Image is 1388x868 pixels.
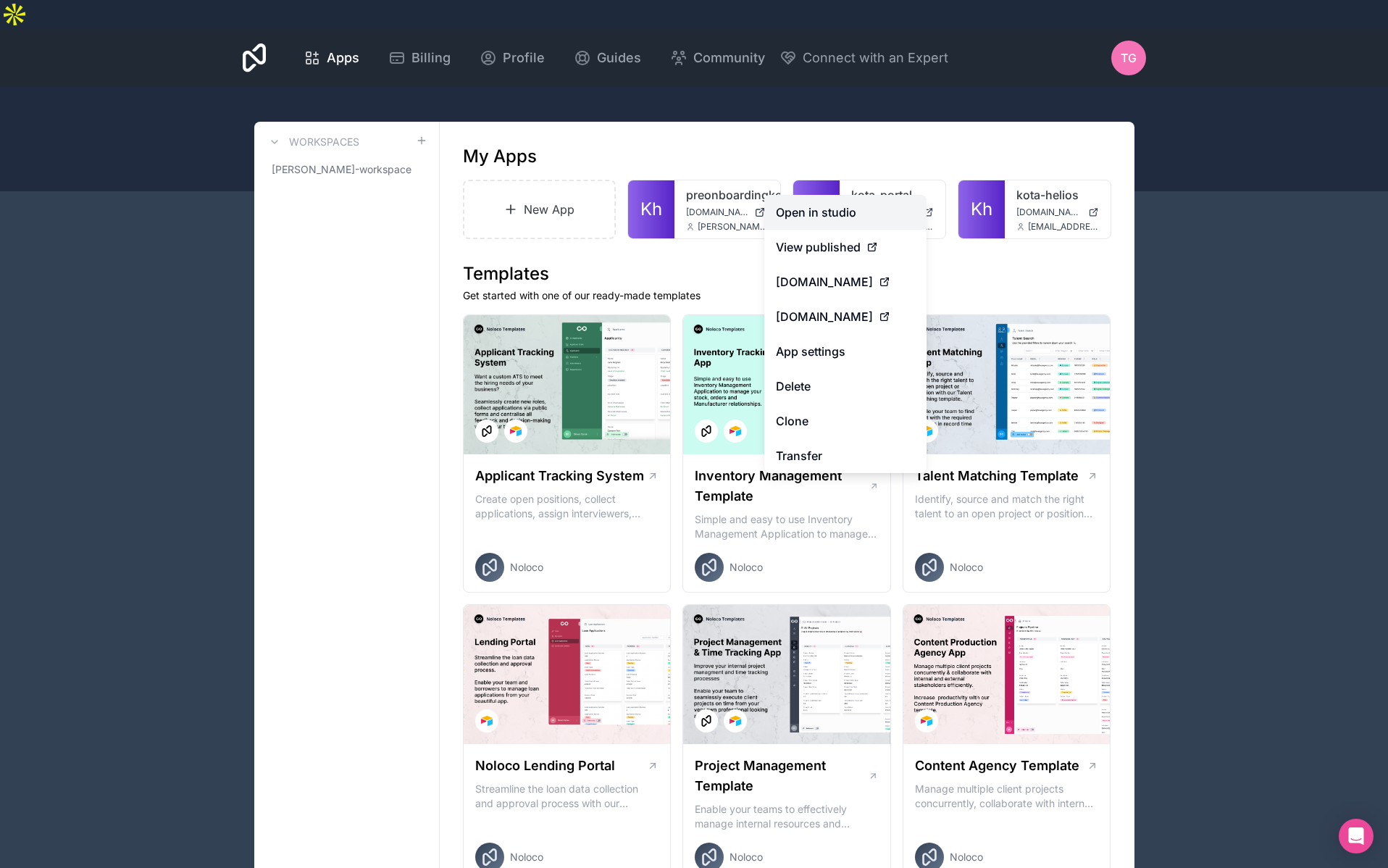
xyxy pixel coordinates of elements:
span: View published [776,238,861,256]
p: Get started with one of our ready-made templates [463,288,1111,303]
a: [DOMAIN_NAME] [764,264,927,299]
a: View published [764,230,927,264]
span: Noloco [729,560,763,575]
span: TG [1121,49,1137,67]
a: App settings [764,334,927,369]
a: [PERSON_NAME]-workspace [266,157,427,183]
h1: Project Management Template [695,756,868,796]
span: Kh [971,198,992,221]
a: Kh [793,180,840,238]
span: [DOMAIN_NAME] [686,206,748,218]
span: [DOMAIN_NAME] [776,273,873,291]
a: [DOMAIN_NAME] [686,206,769,218]
h1: Applicant Tracking System [475,466,644,486]
span: [DOMAIN_NAME] [776,308,873,325]
span: Connect with an Expert [803,48,948,68]
span: Apps [327,48,359,68]
a: Guides [562,42,653,74]
h1: Templates [463,262,1111,285]
h1: My Apps [463,145,537,168]
p: Identify, source and match the right talent to an open project or position with our Talent Matchi... [915,492,1099,521]
span: Kh [640,198,662,221]
img: Airtable Logo [481,715,493,727]
span: Noloco [950,850,983,864]
span: [DOMAIN_NAME] [1016,206,1082,218]
span: Guides [597,48,641,68]
h1: Talent Matching Template [915,466,1079,486]
a: Community [659,42,777,74]
a: Apps [292,42,371,74]
a: kota-portal [851,186,934,204]
span: Noloco [950,560,983,575]
a: Clone [764,404,927,438]
span: Billing [411,48,451,68]
a: Kh [958,180,1005,238]
p: Create open positions, collect applications, assign interviewers, centralise candidate feedback a... [475,492,659,521]
a: Profile [468,42,556,74]
span: Community [693,48,765,68]
span: Noloco [510,560,543,575]
a: Transfer [764,438,927,473]
p: Manage multiple client projects concurrently, collaborate with internal and external stakeholders... [915,782,1099,811]
span: Noloco [729,850,763,864]
p: Enable your teams to effectively manage internal resources and execute client projects on time. [695,802,879,831]
img: Airtable Logo [729,715,741,727]
a: [DOMAIN_NAME] [1016,206,1099,218]
a: Billing [377,42,462,74]
span: [EMAIL_ADDRESS][DOMAIN_NAME] [1028,221,1099,233]
span: Noloco [510,850,543,864]
div: Open Intercom Messenger [1339,819,1374,854]
h3: Workspaces [289,135,359,149]
span: Profile [503,48,545,68]
span: [PERSON_NAME]-workspace [272,162,411,177]
span: [PERSON_NAME][EMAIL_ADDRESS][DOMAIN_NAME] [698,221,769,233]
a: New App [463,180,616,239]
h1: Content Agency Template [915,756,1079,776]
h1: Noloco Lending Portal [475,756,615,776]
img: Airtable Logo [729,425,741,437]
img: Airtable Logo [921,715,932,727]
h1: Inventory Management Template [695,466,869,506]
img: Airtable Logo [510,425,522,437]
a: preonboardingkotahub [686,186,769,204]
a: kota-helios [1016,186,1099,204]
a: [DOMAIN_NAME] [764,299,927,334]
button: Connect with an Expert [779,48,948,68]
a: Kh [628,180,674,238]
a: Open in studio [764,195,927,230]
p: Simple and easy to use Inventory Management Application to manage your stock, orders and Manufact... [695,512,879,541]
button: Delete [764,369,927,404]
p: Streamline the loan data collection and approval process with our Lending Portal template. [475,782,659,811]
a: Workspaces [266,133,359,151]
